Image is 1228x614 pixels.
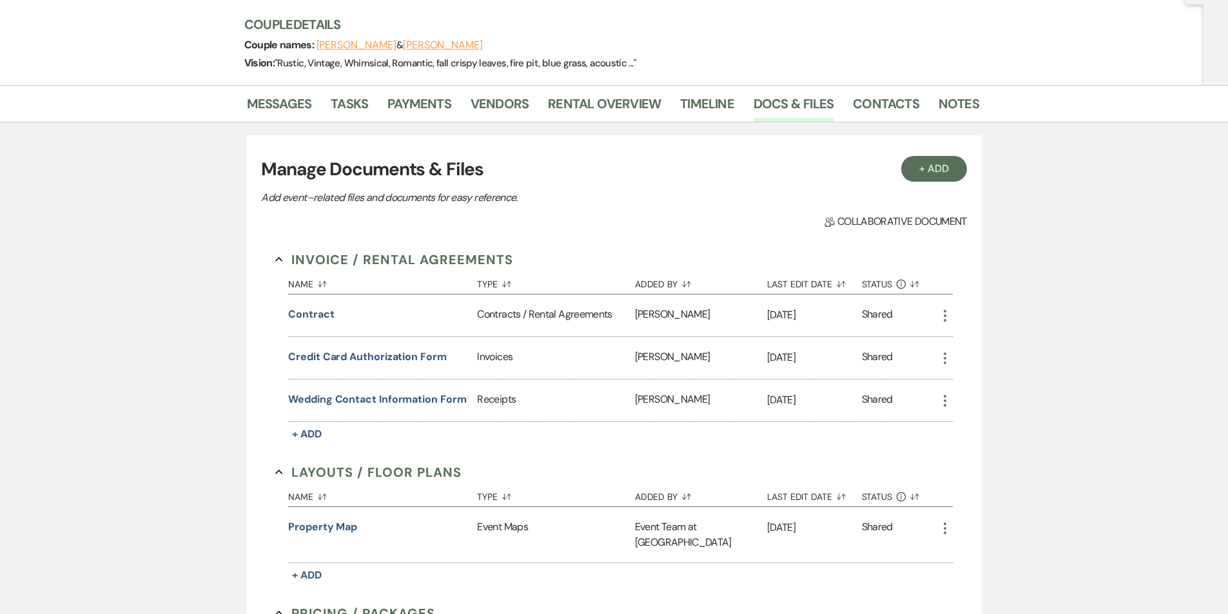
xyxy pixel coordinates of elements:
p: [DATE] [767,349,862,366]
a: Notes [939,93,979,122]
button: Last Edit Date [767,482,862,506]
button: Wedding Contact Information Form [288,392,466,407]
button: Added By [635,482,767,506]
span: Collaborative document [824,214,966,229]
a: Tasks [331,93,368,122]
div: Invoices [477,337,634,379]
h3: Couple Details [244,15,966,34]
a: Messages [247,93,312,122]
div: Event Team at [GEOGRAPHIC_DATA] [635,507,767,562]
p: [DATE] [767,307,862,323]
div: Shared [862,307,893,324]
div: Event Maps [477,507,634,562]
span: " Rustic, Vintage, Whimsical, Romantic, fall crispy leaves, fire pit, blue grass, acoustic ... " [275,57,636,70]
span: Status [862,492,893,501]
button: Invoice / Rental Agreements [275,250,513,269]
p: [DATE] [767,392,862,408]
button: Property Map [288,519,357,535]
span: & [317,39,483,52]
span: + Add [292,427,322,441]
button: + Add [901,156,967,182]
button: Added By [635,269,767,294]
button: + Add [288,425,326,443]
h3: Manage Documents & Files [261,156,966,183]
div: Shared [862,519,893,550]
div: Receipts [477,379,634,421]
a: Rental Overview [548,93,661,122]
button: + Add [288,566,326,584]
button: Type [477,269,634,294]
div: Shared [862,392,893,409]
div: [PERSON_NAME] [635,337,767,379]
button: [PERSON_NAME] [403,40,483,50]
a: Vendors [471,93,529,122]
span: Couple names: [244,38,317,52]
div: Shared [862,349,893,367]
div: [PERSON_NAME] [635,294,767,336]
button: contract [288,307,334,322]
div: Contracts / Rental Agreements [477,294,634,336]
a: Docs & Files [754,93,833,122]
div: [PERSON_NAME] [635,379,767,421]
button: Credit Card Authorization Form [288,349,447,365]
button: Name [288,269,477,294]
button: Status [862,269,937,294]
span: Vision: [244,56,275,70]
button: Layouts / Floor Plans [275,463,462,482]
a: Timeline [680,93,734,122]
button: Last Edit Date [767,269,862,294]
span: Status [862,280,893,289]
button: Status [862,482,937,506]
span: + Add [292,568,322,582]
p: Add event–related files and documents for easy reference. [261,189,712,206]
button: Name [288,482,477,506]
button: Type [477,482,634,506]
a: Contacts [853,93,919,122]
p: [DATE] [767,519,862,536]
button: [PERSON_NAME] [317,40,396,50]
a: Payments [387,93,451,122]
